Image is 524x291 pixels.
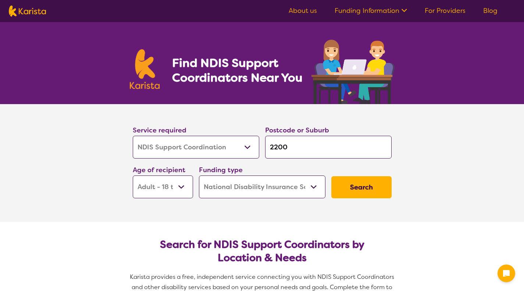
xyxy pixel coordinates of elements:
[9,6,46,17] img: Karista logo
[133,126,186,135] label: Service required
[483,6,498,15] a: Blog
[335,6,407,15] a: Funding Information
[331,176,392,198] button: Search
[139,238,386,265] h2: Search for NDIS Support Coordinators by Location & Needs
[289,6,317,15] a: About us
[265,126,329,135] label: Postcode or Suburb
[425,6,466,15] a: For Providers
[265,136,392,159] input: Type
[130,49,160,89] img: Karista logo
[133,166,185,174] label: Age of recipient
[172,56,308,85] h1: Find NDIS Support Coordinators Near You
[199,166,243,174] label: Funding type
[311,40,395,104] img: support-coordination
